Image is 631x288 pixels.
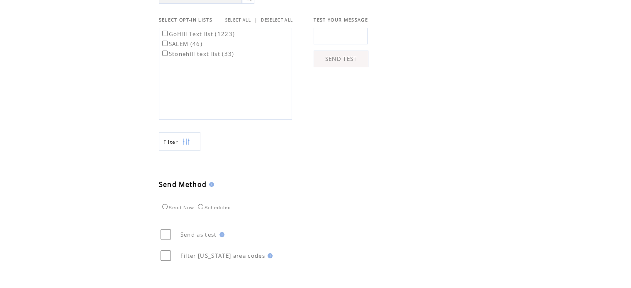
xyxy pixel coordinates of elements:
label: GoHill Text list (1223) [161,30,235,38]
span: Send Method [159,180,207,189]
span: | [254,16,258,24]
input: Stonehill text list (33) [162,51,168,56]
a: DESELECT ALL [261,17,293,23]
span: SELECT OPT-IN LISTS [159,17,212,23]
a: SEND TEST [314,51,368,67]
input: GoHill Text list (1223) [162,31,168,36]
span: Send as test [180,231,217,238]
label: Stonehill text list (33) [161,50,234,58]
img: filters.png [183,133,190,151]
span: Filter [US_STATE] area codes [180,252,265,259]
img: help.gif [207,182,214,187]
input: Scheduled [198,204,203,209]
label: Scheduled [196,205,231,210]
span: Show filters [163,138,178,145]
input: SALEM (46) [162,41,168,46]
span: TEST YOUR MESSAGE [314,17,368,23]
a: Filter [159,132,200,151]
input: Send Now [162,204,168,209]
img: help.gif [265,253,273,258]
label: SALEM (46) [161,40,202,48]
label: Send Now [160,205,194,210]
a: SELECT ALL [225,17,251,23]
img: help.gif [217,232,224,237]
